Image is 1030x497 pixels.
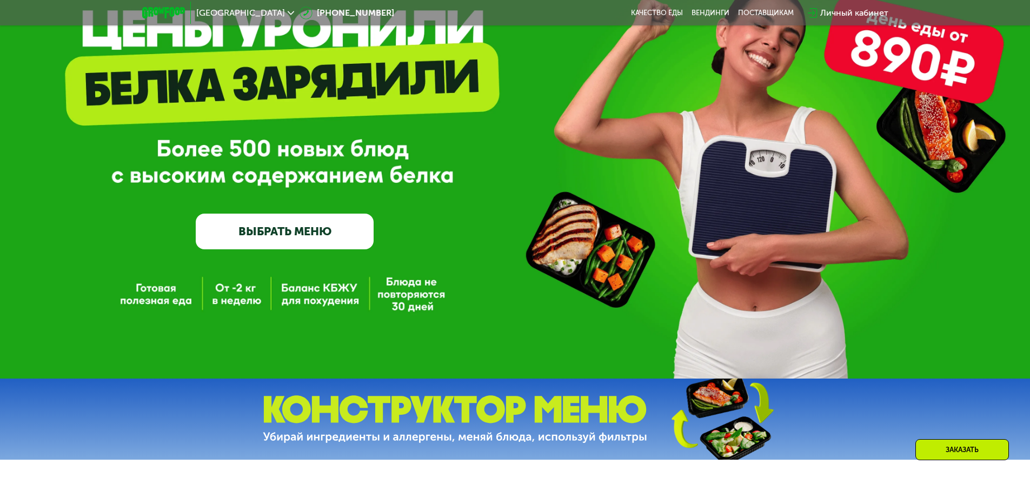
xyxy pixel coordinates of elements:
[738,9,794,17] div: поставщикам
[692,9,729,17] a: Вендинги
[196,9,285,17] span: [GEOGRAPHIC_DATA]
[196,214,374,249] a: ВЫБРАТЬ МЕНЮ
[915,439,1009,460] div: Заказать
[820,6,888,19] div: Личный кабинет
[631,9,683,17] a: Качество еды
[300,6,394,19] a: [PHONE_NUMBER]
